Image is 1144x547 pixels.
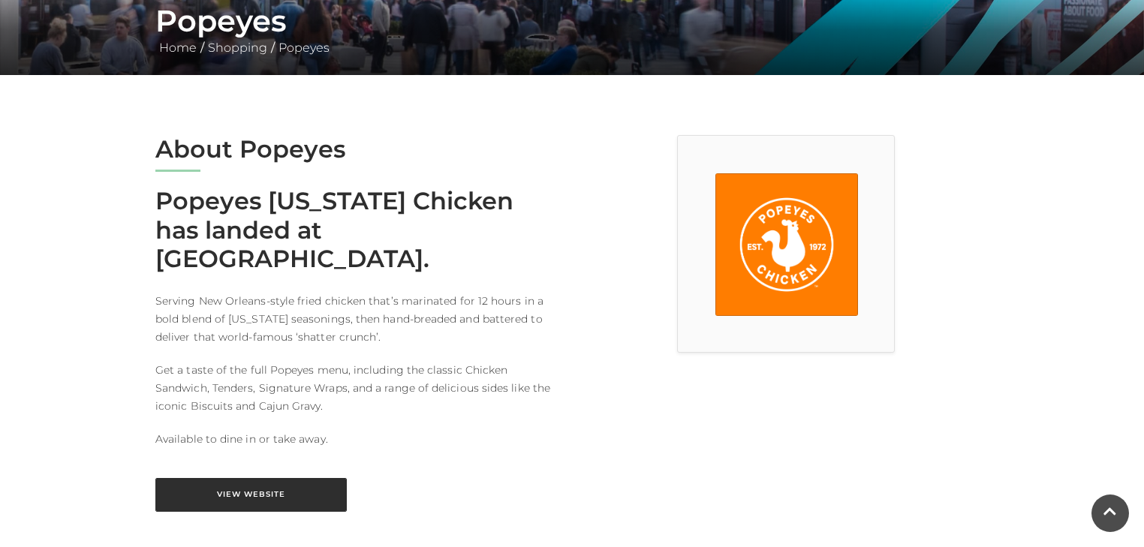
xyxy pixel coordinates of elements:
[155,430,561,448] p: Available to dine in or take away.
[144,3,1000,57] div: / /
[155,3,989,39] h1: Popeyes
[155,478,347,512] a: View Website
[204,41,271,55] a: Shopping
[155,361,561,415] p: Get a taste of the full Popeyes menu, including the classic Chicken Sandwich, Tenders, Signature ...
[155,41,200,55] a: Home
[275,41,333,55] a: Popeyes
[155,292,561,346] p: Serving New Orleans-style fried chicken that’s marinated for 12 hours in a bold blend of [US_STAT...
[155,135,561,164] h2: About Popeyes
[155,187,561,273] h2: Popeyes [US_STATE] Chicken has landed at [GEOGRAPHIC_DATA].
